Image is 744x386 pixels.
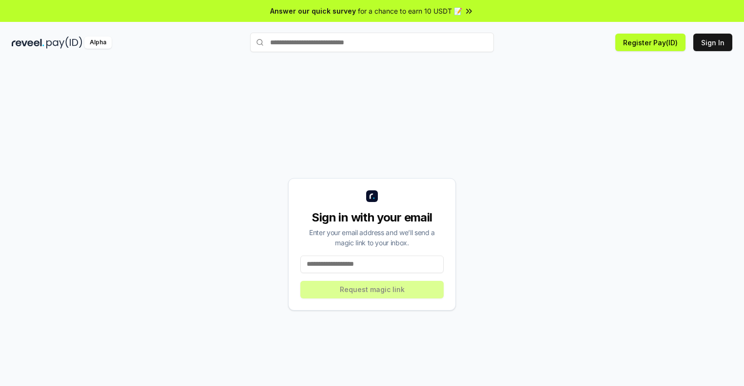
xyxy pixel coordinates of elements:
span: for a chance to earn 10 USDT 📝 [358,6,462,16]
button: Sign In [693,34,732,51]
img: logo_small [366,190,378,202]
span: Answer our quick survey [270,6,356,16]
div: Sign in with your email [300,210,444,225]
button: Register Pay(ID) [615,34,685,51]
div: Enter your email address and we’ll send a magic link to your inbox. [300,227,444,248]
img: reveel_dark [12,37,44,49]
img: pay_id [46,37,82,49]
div: Alpha [84,37,112,49]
